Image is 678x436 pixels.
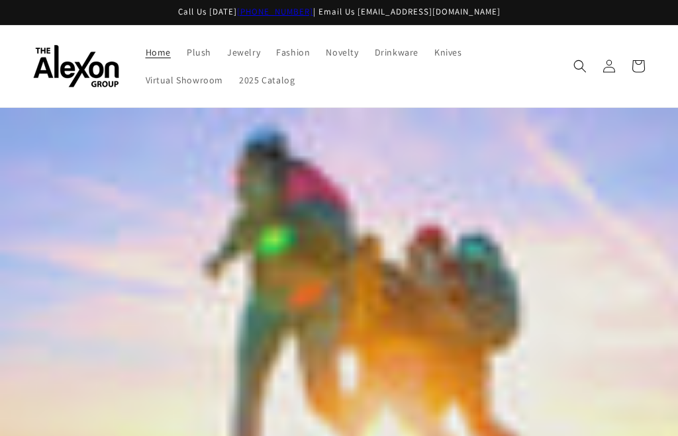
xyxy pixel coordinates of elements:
summary: Search [565,52,595,81]
span: Virtual Showroom [146,74,224,86]
a: Knives [426,38,470,66]
span: Drinkware [375,46,418,58]
a: Drinkware [367,38,426,66]
span: Jewelry [227,46,260,58]
a: 2025 Catalog [231,66,303,94]
span: Home [146,46,171,58]
a: Plush [179,38,219,66]
a: Virtual Showroom [138,66,232,94]
a: Novelty [318,38,366,66]
a: [PHONE_NUMBER] [237,6,313,17]
a: Home [138,38,179,66]
span: Novelty [326,46,358,58]
img: The Alexon Group [33,45,119,88]
span: Fashion [276,46,310,58]
span: Plush [187,46,211,58]
span: 2025 Catalog [239,74,295,86]
span: Knives [434,46,462,58]
a: Jewelry [219,38,268,66]
a: Fashion [268,38,318,66]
